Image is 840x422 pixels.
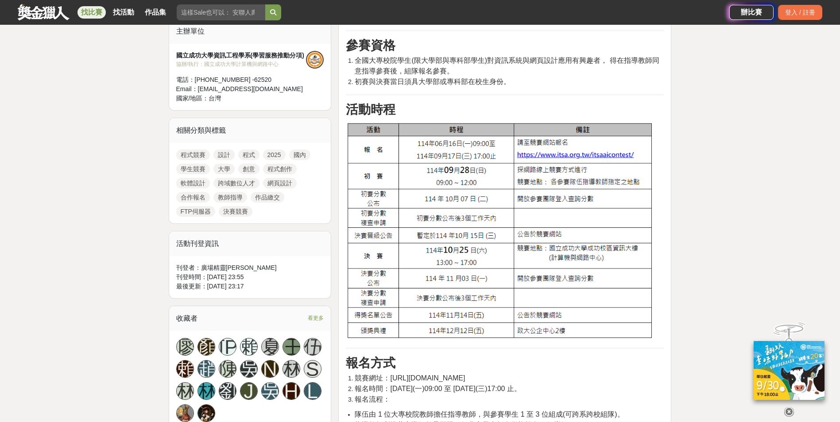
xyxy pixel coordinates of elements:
div: 活動刊登資訊 [169,231,331,256]
div: 登入 / 註冊 [778,5,822,20]
a: J [240,382,258,400]
a: 陳 [219,360,236,378]
a: 學生競賽 [176,164,210,174]
a: N [261,360,279,378]
span: 全國大專校院學生(限大學部與專科部學生)對資訊系統與網頁設計應用有興趣者， 得在指導教師同意指導參賽後，組隊報名參賽。 [355,57,659,75]
img: Avatar [177,405,194,422]
a: 吳 [261,382,279,400]
span: 報名流程： [355,395,390,403]
a: 設計 [213,150,235,160]
a: H [283,382,300,400]
a: 找活動 [109,6,138,19]
a: 劉 [219,382,236,400]
img: ff197300-f8ee-455f-a0ae-06a3645bc375.jpg [754,341,825,400]
a: 大學 [213,164,235,174]
span: 競賽網址：[URL][DOMAIN_NAME] [355,374,465,382]
div: 主辦單位 [169,19,331,44]
a: FTP伺服器 [176,206,215,217]
a: [PERSON_NAME] [219,338,236,356]
a: 林 [197,382,215,400]
a: 程式競賽 [176,150,210,160]
a: 程式創作 [263,164,297,174]
div: 協辦/執行： 國立成功大學計算機與網路中心 [176,60,306,68]
a: 趙 [197,360,215,378]
a: 辦比賽 [729,5,774,20]
strong: 報名方式 [346,356,395,370]
span: 隊伍由 1 位大專校院教師擔任指導教師，與參賽學生 1 至 3 位組成(可跨系跨校組隊)。 [355,410,624,418]
a: 合作報名 [176,192,210,203]
a: 決賽競賽 [219,206,252,217]
a: 作品繳交 [251,192,284,203]
a: 2025 [263,150,286,160]
a: 顏 [197,338,215,356]
a: 廖 [176,338,194,356]
img: 45e6f454-dda6-44c1-9e8b-26be47ae23f7.png [346,123,654,341]
strong: 活動時程 [346,103,395,116]
a: 伍 [304,338,321,356]
a: L [304,382,321,400]
a: 找比賽 [77,6,106,19]
span: 國家/地區： [176,95,209,102]
a: 網頁設計 [263,178,297,188]
span: 收藏者 [176,315,197,322]
strong: 參賽資格 [346,38,395,52]
span: 看更多 [308,313,324,323]
div: 相關分類與標籤 [169,118,331,143]
span: 初賽與決賽當日須具大學部或專科部在校生身份。 [355,78,511,85]
a: S [304,360,321,378]
div: 國立成功大學資訊工程學系(學習服務推動分項) [176,51,306,60]
a: 軟體設計 [176,178,210,188]
div: 電話： [PHONE_NUMBER] -62520 [176,75,306,84]
a: 王 [283,338,300,356]
a: 賴 [176,360,194,378]
a: Avatar [197,404,215,422]
a: 程式 [238,150,259,160]
a: 吳 [240,360,258,378]
div: 最後更新： [DATE] 23:17 [176,282,324,291]
div: 刊登時間： [DATE] 23:55 [176,272,324,282]
a: 國內 [289,150,310,160]
a: 林 [176,382,194,400]
a: 夏 [261,338,279,356]
a: 林 [283,360,300,378]
span: 報名時間：[DATE](一)09:00 至 [DATE](三)17:00 止。 [355,385,521,392]
a: 作品集 [141,6,170,19]
a: Avatar [176,404,194,422]
input: 這樣Sale也可以： 安聯人壽創意銷售法募集 [177,4,265,20]
div: Email： [EMAIL_ADDRESS][DOMAIN_NAME] [176,84,306,94]
div: 刊登者： 廣場精靈[PERSON_NAME] [176,263,324,272]
a: 教師指導 [213,192,247,203]
span: 台灣 [209,95,221,102]
img: Avatar [198,405,215,422]
a: 賴 [240,338,258,356]
a: 跨域數位人才 [213,178,259,188]
a: 創意 [238,164,259,174]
